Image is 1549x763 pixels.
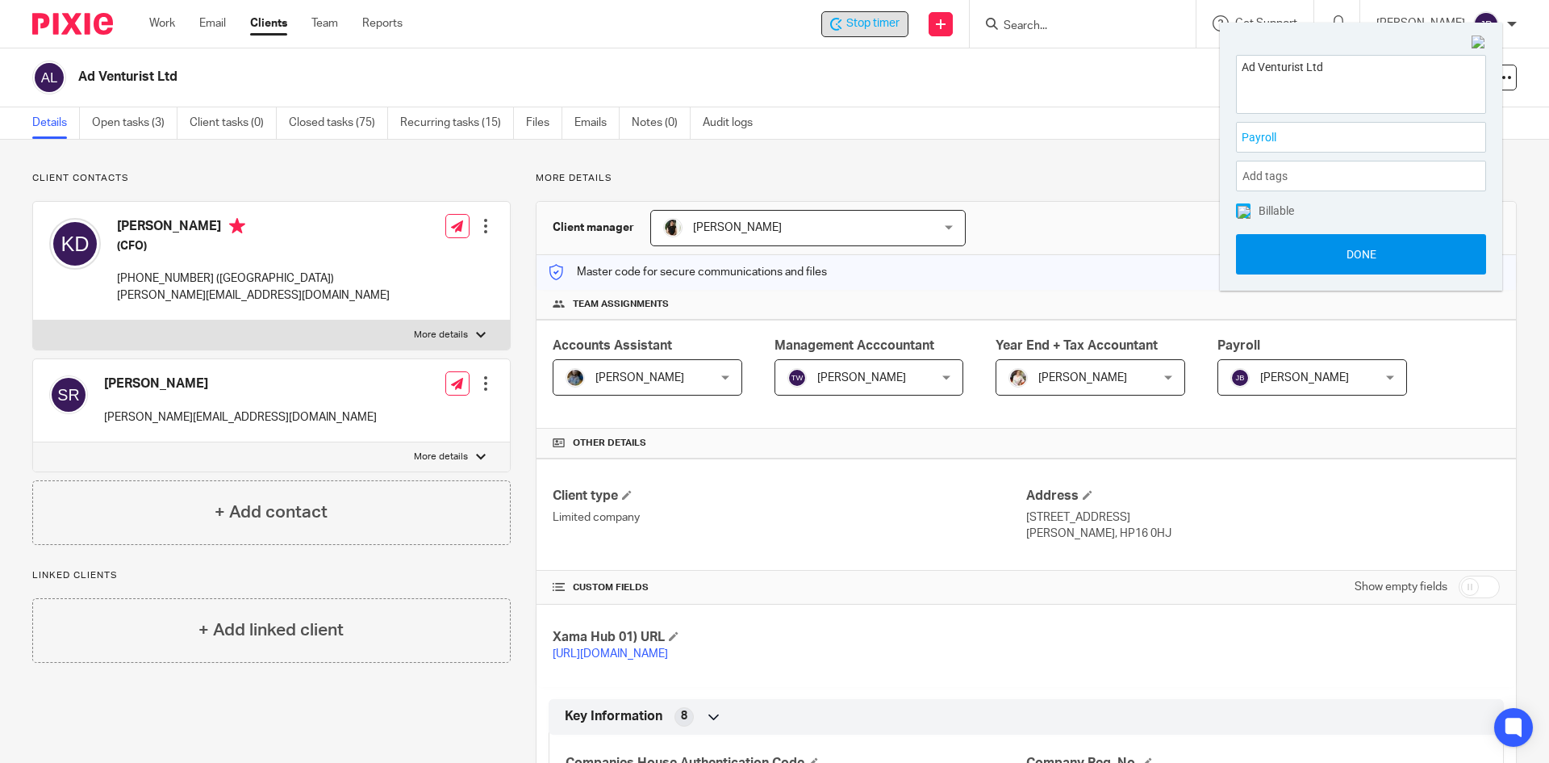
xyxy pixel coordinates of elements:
[787,368,807,388] img: svg%3E
[32,61,66,94] img: svg%3E
[566,368,585,388] img: Jaskaran%20Singh.jpeg
[573,437,646,450] span: Other details
[632,107,691,139] a: Notes (0)
[311,15,338,31] a: Team
[289,107,388,139] a: Closed tasks (75)
[1376,15,1465,31] p: [PERSON_NAME]
[553,509,1026,526] p: Limited company
[1237,56,1485,108] textarea: Ad Venturist Ltd
[149,15,175,31] a: Work
[573,298,669,311] span: Team assignments
[817,372,906,384] span: [PERSON_NAME]
[32,13,113,35] img: Pixie
[565,708,662,725] span: Key Information
[774,339,934,352] span: Management Acccountant
[229,218,245,234] i: Primary
[1008,368,1028,388] img: Kayleigh%20Henson.jpeg
[250,15,287,31] a: Clients
[92,107,177,139] a: Open tasks (3)
[846,15,900,32] span: Stop timer
[1473,11,1499,37] img: svg%3E
[1242,129,1445,146] span: Payroll
[1259,205,1294,216] span: Billable
[1026,509,1500,526] p: [STREET_ADDRESS]
[693,222,782,233] span: [PERSON_NAME]
[117,270,390,287] p: [PHONE_NUMBER] ([GEOGRAPHIC_DATA])
[1002,19,1147,34] input: Search
[553,220,634,236] h3: Client manager
[117,287,390,304] p: [PERSON_NAME][EMAIL_ADDRESS][DOMAIN_NAME]
[198,618,344,643] h4: + Add linked client
[1038,372,1127,384] span: [PERSON_NAME]
[1236,234,1486,275] button: Done
[526,107,562,139] a: Files
[549,264,827,280] p: Master code for secure communications and files
[1355,579,1447,595] label: Show empty fields
[1238,206,1250,219] img: checked.png
[1235,18,1297,29] span: Get Support
[595,372,684,384] span: [PERSON_NAME]
[663,218,683,237] img: Janice%20Tang.jpeg
[681,708,687,724] span: 8
[553,339,672,352] span: Accounts Assistant
[49,375,88,414] img: svg%3E
[78,69,1054,86] h2: Ad Venturist Ltd
[49,218,101,270] img: svg%3E
[1230,368,1250,388] img: svg%3E
[1260,372,1349,384] span: [PERSON_NAME]
[553,629,1026,646] h4: Xama Hub 01) URL
[400,107,514,139] a: Recurring tasks (15)
[32,172,511,185] p: Client contacts
[414,329,468,342] p: More details
[1242,164,1296,189] span: Add tags
[553,581,1026,594] h4: CUSTOM FIELDS
[117,238,390,254] h5: (CFO)
[821,11,908,37] div: Ad Venturist Ltd
[1026,526,1500,542] p: [PERSON_NAME], HP16 0HJ
[32,107,80,139] a: Details
[215,500,328,525] h4: + Add contact
[199,15,226,31] a: Email
[104,375,377,392] h4: [PERSON_NAME]
[996,339,1158,352] span: Year End + Tax Accountant
[536,172,1517,185] p: More details
[117,218,390,238] h4: [PERSON_NAME]
[1026,488,1500,505] h4: Address
[32,569,511,582] p: Linked clients
[190,107,277,139] a: Client tasks (0)
[104,409,377,426] p: [PERSON_NAME][EMAIL_ADDRESS][DOMAIN_NAME]
[362,15,403,31] a: Reports
[553,648,668,660] a: [URL][DOMAIN_NAME]
[574,107,620,139] a: Emails
[1472,36,1486,50] img: Close
[1217,339,1260,352] span: Payroll
[553,488,1026,505] h4: Client type
[703,107,765,139] a: Audit logs
[414,451,468,463] p: More details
